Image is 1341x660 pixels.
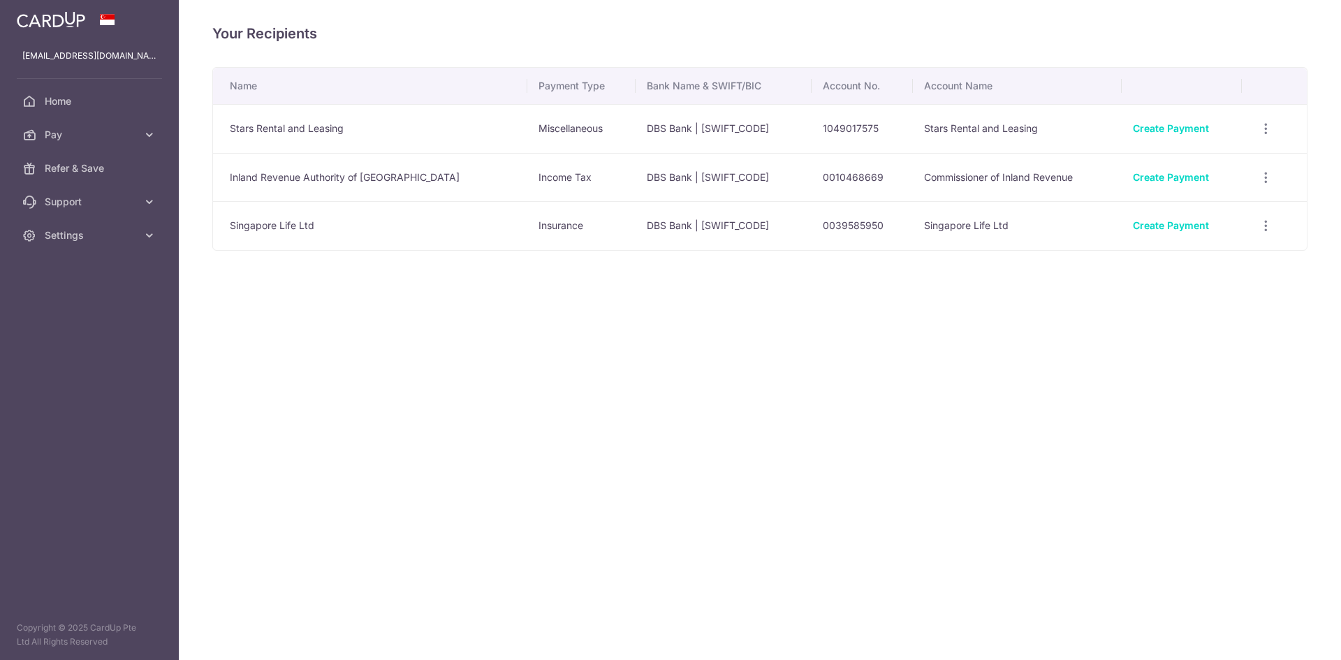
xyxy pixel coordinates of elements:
td: DBS Bank | [SWIFT_CODE] [636,201,812,250]
td: Insurance [527,201,636,250]
th: Name [213,68,527,104]
td: Income Tax [527,153,636,202]
td: Singapore Life Ltd [213,201,527,250]
td: Singapore Life Ltd [913,201,1122,250]
td: DBS Bank | [SWIFT_CODE] [636,153,812,202]
th: Account Name [913,68,1122,104]
a: Create Payment [1133,122,1209,134]
td: DBS Bank | [SWIFT_CODE] [636,104,812,153]
img: CardUp [17,11,85,28]
span: Settings [45,228,137,242]
th: Bank Name & SWIFT/BIC [636,68,812,104]
td: 0039585950 [812,201,913,250]
span: Support [45,195,137,209]
td: Miscellaneous [527,104,636,153]
td: Inland Revenue Authority of [GEOGRAPHIC_DATA] [213,153,527,202]
td: 1049017575 [812,104,913,153]
td: Stars Rental and Leasing [913,104,1122,153]
span: Home [45,94,137,108]
th: Payment Type [527,68,636,104]
span: Refer & Save [45,161,137,175]
span: Pay [45,128,137,142]
p: [EMAIL_ADDRESS][DOMAIN_NAME] [22,49,156,63]
a: Create Payment [1133,219,1209,231]
td: Stars Rental and Leasing [213,104,527,153]
td: 0010468669 [812,153,913,202]
h4: Your Recipients [212,22,1307,45]
td: Commissioner of Inland Revenue [913,153,1122,202]
th: Account No. [812,68,913,104]
a: Create Payment [1133,171,1209,183]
